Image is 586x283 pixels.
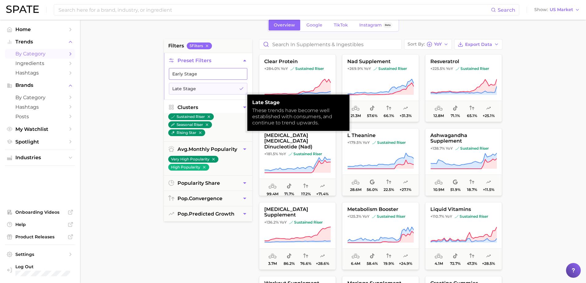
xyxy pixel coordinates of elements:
[187,42,212,49] button: 5Filters
[372,214,405,219] span: sustained riser
[15,252,65,257] span: Settings
[467,188,477,192] span: 18.7%
[533,6,581,14] button: ShowUS Market
[435,253,443,260] span: average monthly popularity: High Popularity
[279,152,286,156] span: YoY
[400,188,411,192] span: +27.1%
[177,196,222,201] span: convergence
[467,114,477,118] span: 65.1%
[425,54,502,122] button: resveratrol+225.5% YoYsustained risersustained riser12.8m71.1%65.1%+25.1%
[169,68,247,80] button: Early Stage
[259,54,336,122] button: clear protein+284.0% YoYsustained risersustained riser3.4m76.6%62.9%+34.3%
[15,60,65,66] span: Ingredients
[290,66,324,71] span: sustained riser
[486,179,491,186] span: popularity predicted growth: Uncertain
[351,261,360,266] span: 6.4m
[164,142,252,157] button: avg.monthly popularity
[316,261,329,266] span: +28.6%
[15,234,65,240] span: Product Releases
[372,141,376,144] img: sustained riser
[5,49,75,59] a: by Category
[469,105,474,112] span: popularity convergence: High Convergence
[5,220,75,229] a: Help
[430,66,445,71] span: +225.5%
[164,206,252,221] button: pop.predicted growth
[15,264,70,269] span: Log Out
[434,42,442,46] span: YoY
[15,139,65,145] span: Spotlight
[350,188,361,192] span: 28.6m
[455,214,488,219] span: sustained riser
[385,22,391,28] span: Beta
[164,100,252,115] button: Clusters
[259,207,336,218] span: [MEDICAL_DATA] supplement
[164,53,252,68] button: Preset Filters
[171,131,175,135] img: rising star
[269,253,277,260] span: average monthly popularity: High Popularity
[433,114,444,118] span: 12.8m
[264,220,279,224] span: +136.2%
[359,22,382,28] span: Instagram
[171,115,175,119] img: sustained riser
[367,188,378,192] span: 56.0%
[5,93,75,102] a: by Category
[168,129,205,136] button: rising star
[280,220,287,225] span: YoY
[290,67,294,71] img: sustained riser
[455,215,458,218] img: sustained riser
[259,128,336,196] button: [MEDICAL_DATA] [MEDICAL_DATA] dinucleotide (nad)+181.5% YoYsustained risersustained riser99.4m71....
[177,180,220,186] span: popularity share
[168,113,214,120] button: sustained riser
[177,211,234,217] span: predicted growth
[482,261,495,266] span: +28.5%
[300,261,311,266] span: 76.6%
[177,146,189,152] abbr: average
[342,54,419,122] button: nad supplement+269.9% YoYsustained risersustained riser21.3m57.6%66.1%+31.3%
[303,183,308,190] span: popularity convergence: Very Low Convergence
[15,26,65,32] span: Home
[364,66,371,71] span: YoY
[5,232,75,241] a: Product Releases
[362,214,369,219] span: YoY
[168,121,212,128] button: seasonal riser
[274,22,295,28] span: Overview
[486,105,491,112] span: popularity predicted growth: Likely
[469,253,474,260] span: popularity convergence: Medium Convergence
[403,179,408,186] span: popularity predicted growth: Likely
[320,183,325,190] span: popularity predicted growth: Very Likely
[289,152,292,156] img: sustained riser
[15,222,65,227] span: Help
[301,20,328,30] a: Google
[252,99,345,106] strong: Late Stage
[264,66,280,71] span: +284.0%
[352,179,360,186] span: average monthly popularity: Very High Popularity
[303,253,308,260] span: popularity convergence: High Convergence
[171,123,175,127] img: seasonal riser
[342,202,419,270] button: metabolism booster+125.3% YoYsustained risersustained riser6.4m58.4%19.9%+24.9%
[399,114,411,118] span: +31.3%
[367,114,377,118] span: 57.6%
[306,22,322,28] span: Google
[486,253,491,260] span: popularity predicted growth: Likely
[386,179,391,186] span: popularity convergence: Low Convergence
[177,146,237,152] span: monthly popularity
[5,137,75,147] a: Spotlight
[425,133,502,144] span: ashwagandha supplement
[168,164,209,171] button: High Popularity
[334,22,348,28] span: TikTok
[342,59,419,64] span: nad supplement
[498,7,515,13] span: Search
[15,209,65,215] span: Onboarding Videos
[433,188,444,192] span: 10.9m
[347,214,361,219] span: +125.3%
[425,59,502,64] span: resveratrol
[367,261,378,266] span: 58.4%
[372,215,376,218] img: sustained riser
[287,183,292,190] span: popularity share: TikTok
[5,25,75,34] a: Home
[259,202,336,270] button: [MEDICAL_DATA] supplement+136.2% YoYsustained risersustained riser3.7m86.2%76.6%+28.6%
[386,253,391,260] span: popularity convergence: Very Low Convergence
[15,51,65,57] span: by Category
[267,192,278,196] span: 99.4m
[269,183,277,190] span: average monthly popularity: Very High Popularity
